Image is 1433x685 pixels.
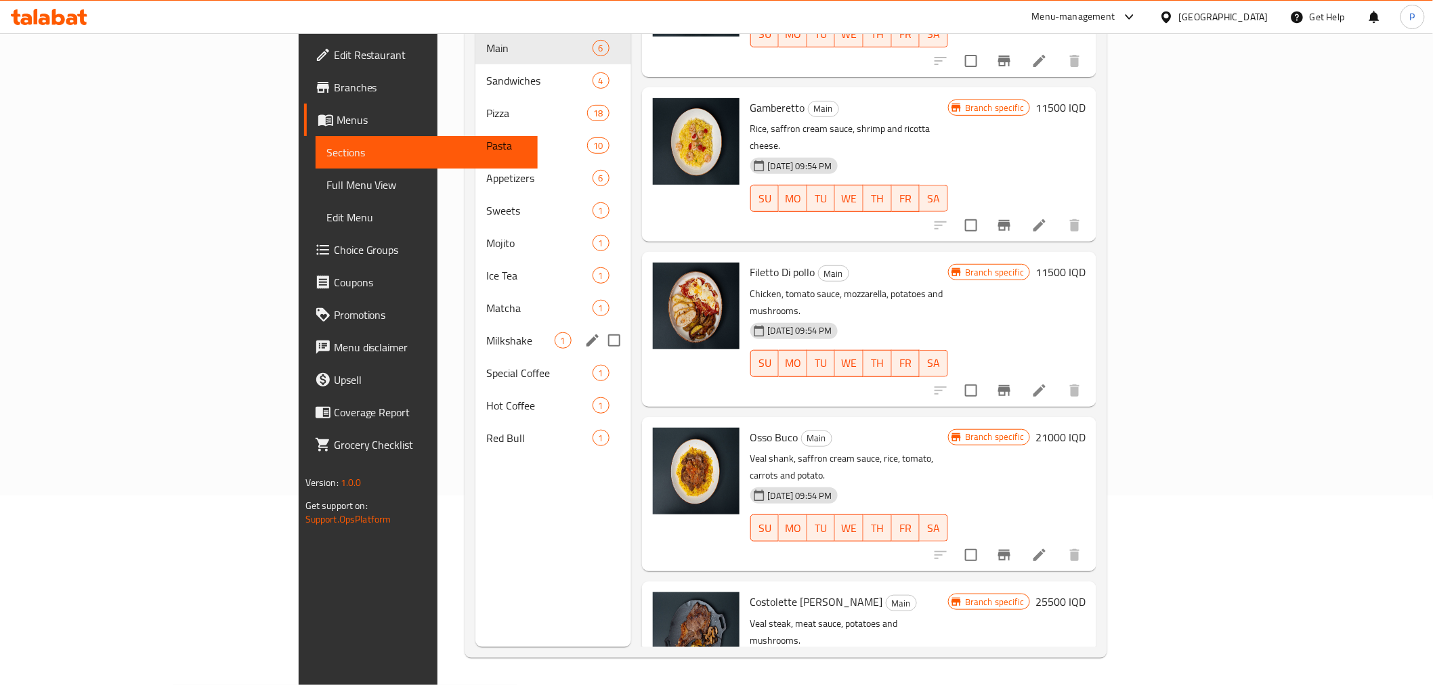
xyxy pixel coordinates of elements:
span: Sweets [486,202,592,219]
div: Ice Tea1 [475,259,630,292]
span: Main [809,101,838,116]
div: Menu-management [1032,9,1115,25]
span: Select to update [957,47,985,75]
span: WE [840,518,858,538]
div: Special Coffee1 [475,357,630,389]
span: MO [784,518,802,538]
span: TH [869,24,886,44]
div: Main [818,265,849,282]
p: Rice, saffron cream sauce, shrimp and ricotta cheese. [750,120,948,154]
span: SU [756,24,774,44]
div: items [555,332,572,349]
button: SA [920,350,948,377]
button: WE [835,514,863,542]
nav: Menu sections [475,26,630,460]
span: Red Bull [486,430,592,446]
span: SU [756,518,774,538]
span: Sections [326,144,527,160]
span: P [1410,9,1415,24]
span: 1 [593,367,609,380]
div: Mojito1 [475,227,630,259]
img: Costolette di Vitello [653,592,740,679]
div: items [587,105,609,121]
button: MO [779,185,807,212]
h6: 11500 IQD [1035,263,1086,282]
button: TH [863,350,892,377]
span: Branch specific [960,430,1029,443]
span: Coupons [334,274,527,290]
button: TU [807,514,836,542]
span: 10 [588,139,608,152]
div: items [593,40,609,56]
button: edit [582,330,603,351]
span: Branch specific [960,266,1029,279]
a: Choice Groups [304,234,538,266]
span: 1 [593,204,609,217]
h6: 21000 IQD [1035,428,1086,447]
span: Full Menu View [326,177,527,193]
button: delete [1058,539,1091,571]
span: Matcha [486,300,592,316]
span: FR [897,518,915,538]
span: 1 [593,399,609,412]
a: Edit menu item [1031,382,1048,399]
button: FR [892,514,920,542]
div: items [593,235,609,251]
a: Coverage Report [304,396,538,428]
div: Main [801,430,832,447]
div: Pasta [486,137,587,154]
div: Hot Coffee1 [475,389,630,422]
div: Sandwiches [486,72,592,89]
span: Branch specific [960,596,1029,609]
div: Milkshake1edit [475,324,630,357]
span: MO [784,24,802,44]
span: FR [897,24,915,44]
a: Promotions [304,299,538,331]
img: Osso Buco [653,428,740,514]
span: Branches [334,79,527,95]
div: Main6 [475,32,630,64]
button: delete [1058,374,1091,407]
span: Select to update [957,211,985,240]
span: Grocery Checklist [334,437,527,453]
span: Select to update [957,376,985,405]
div: Special Coffee [486,365,592,381]
div: items [593,365,609,381]
p: Veal shank, saffron cream sauce, rice, tomato, carrots and potato. [750,450,948,484]
span: Branch specific [960,102,1029,114]
span: SU [756,353,774,373]
button: Branch-specific-item [988,209,1021,242]
a: Support.OpsPlatform [305,510,391,528]
span: Coverage Report [334,404,527,420]
a: Sections [316,136,538,169]
div: Main [886,595,917,611]
button: Branch-specific-item [988,539,1021,571]
button: SU [750,185,779,212]
span: Hot Coffee [486,397,592,414]
div: items [593,267,609,284]
span: Upsell [334,372,527,388]
a: Menus [304,104,538,136]
button: TH [863,514,892,542]
span: [DATE] 09:54 PM [763,489,838,502]
div: Main [808,101,839,117]
span: SA [925,353,943,373]
span: Mojito [486,235,592,251]
span: TU [813,518,830,538]
p: Chicken, tomato sauce, mozzarella, potatoes and mushrooms. [750,286,948,319]
button: TU [807,350,836,377]
div: Pizza18 [475,97,630,129]
a: Full Menu View [316,169,538,201]
span: Main [886,596,916,611]
span: Main [802,430,832,446]
h6: 11500 IQD [1035,98,1086,117]
span: 4 [593,74,609,87]
button: WE [835,350,863,377]
img: Filetto Di pollo [653,263,740,349]
div: Appetizers6 [475,162,630,194]
span: TH [869,518,886,538]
